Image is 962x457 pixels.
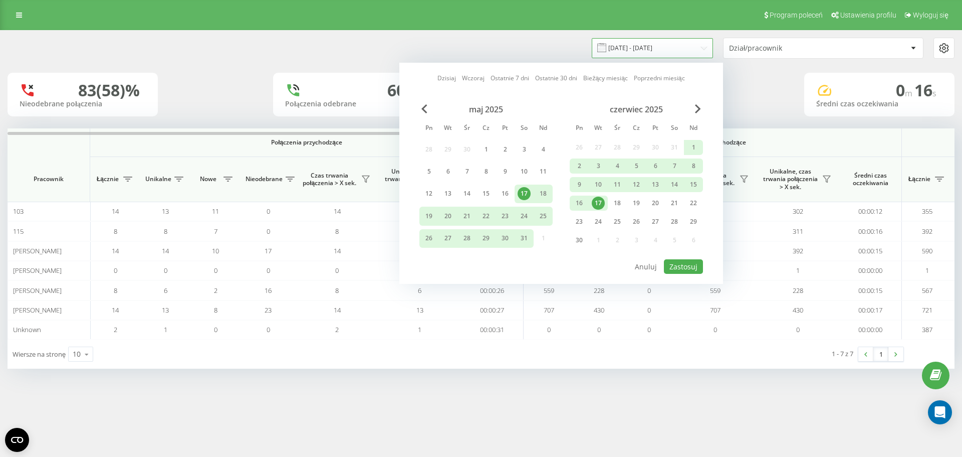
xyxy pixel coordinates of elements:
[496,140,515,159] div: pt 2 maj 2025
[573,160,586,173] div: 2
[591,121,606,136] abbr: wtorek
[164,286,167,295] span: 6
[627,214,646,229] div: czw 26 cze 2025
[73,349,81,359] div: 10
[684,177,703,192] div: ndz 15 cze 2025
[518,232,531,245] div: 31
[491,73,529,83] a: Ostatnie 7 dni
[839,241,902,261] td: 00:00:15
[162,246,169,255] span: 14
[460,210,473,223] div: 21
[13,246,62,255] span: [PERSON_NAME]
[608,177,627,192] div: śr 11 cze 2025
[793,207,803,216] span: 302
[112,306,119,315] span: 14
[95,175,120,183] span: Łącznie
[479,165,493,178] div: 8
[573,197,586,210] div: 16
[499,210,512,223] div: 23
[925,266,929,275] span: 1
[476,185,496,203] div: czw 15 maj 2025
[459,121,474,136] abbr: środa
[265,246,272,255] span: 17
[419,207,438,225] div: pon 19 maj 2025
[536,121,551,136] abbr: niedziela
[896,79,914,101] span: 0
[440,121,455,136] abbr: wtorek
[611,178,624,191] div: 11
[515,207,534,225] div: sob 24 maj 2025
[646,177,665,192] div: pt 13 cze 2025
[592,178,605,191] div: 10
[479,187,493,200] div: 15
[164,325,167,334] span: 1
[873,347,888,361] a: 1
[462,73,485,83] a: Wczoraj
[457,229,476,248] div: śr 28 maj 2025
[267,266,270,275] span: 0
[441,232,454,245] div: 27
[922,286,932,295] span: 567
[114,286,117,295] span: 8
[515,140,534,159] div: sob 3 maj 2025
[608,196,627,211] div: śr 18 cze 2025
[499,143,512,156] div: 2
[112,207,119,216] span: 14
[713,325,717,334] span: 0
[5,428,29,452] button: Open CMP widget
[647,325,651,334] span: 0
[457,162,476,181] div: śr 7 maj 2025
[839,202,902,221] td: 00:00:12
[164,227,167,236] span: 8
[13,227,24,236] span: 115
[13,266,62,275] span: [PERSON_NAME]
[597,325,601,334] span: 0
[496,162,515,181] div: pt 9 maj 2025
[649,160,662,173] div: 6
[907,175,932,183] span: Łącznie
[419,185,438,203] div: pon 12 maj 2025
[335,266,339,275] span: 0
[267,207,270,216] span: 0
[592,215,605,228] div: 24
[518,143,531,156] div: 3
[570,177,589,192] div: pon 9 cze 2025
[839,300,902,320] td: 00:00:17
[610,121,625,136] abbr: środa
[608,159,627,174] div: śr 4 cze 2025
[793,227,803,236] span: 311
[214,266,217,275] span: 0
[544,286,554,295] span: 559
[646,214,665,229] div: pt 27 cze 2025
[214,286,217,295] span: 2
[515,229,534,248] div: sob 31 maj 2025
[627,159,646,174] div: czw 5 cze 2025
[647,306,651,315] span: 0
[13,306,62,315] span: [PERSON_NAME]
[535,73,577,83] a: Ostatnie 30 dni
[534,162,553,181] div: ndz 11 maj 2025
[839,280,902,300] td: 00:00:15
[335,325,339,334] span: 2
[421,104,427,113] span: Previous Month
[611,215,624,228] div: 25
[13,207,24,216] span: 103
[116,138,497,146] span: Połączenia przychodzące
[476,229,496,248] div: czw 29 maj 2025
[583,73,627,83] a: Bieżący miesiąc
[534,185,553,203] div: ndz 18 maj 2025
[334,306,341,315] span: 14
[422,232,435,245] div: 26
[457,207,476,225] div: śr 21 maj 2025
[762,168,819,191] span: Unikalne, czas trwania połączenia > X sek.
[922,325,932,334] span: 387
[573,178,586,191] div: 9
[534,207,553,225] div: ndz 25 maj 2025
[537,165,550,178] div: 11
[649,215,662,228] div: 27
[479,232,493,245] div: 29
[648,121,663,136] abbr: piątek
[905,88,914,99] span: m
[589,159,608,174] div: wt 3 cze 2025
[913,11,948,19] span: Wyloguj się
